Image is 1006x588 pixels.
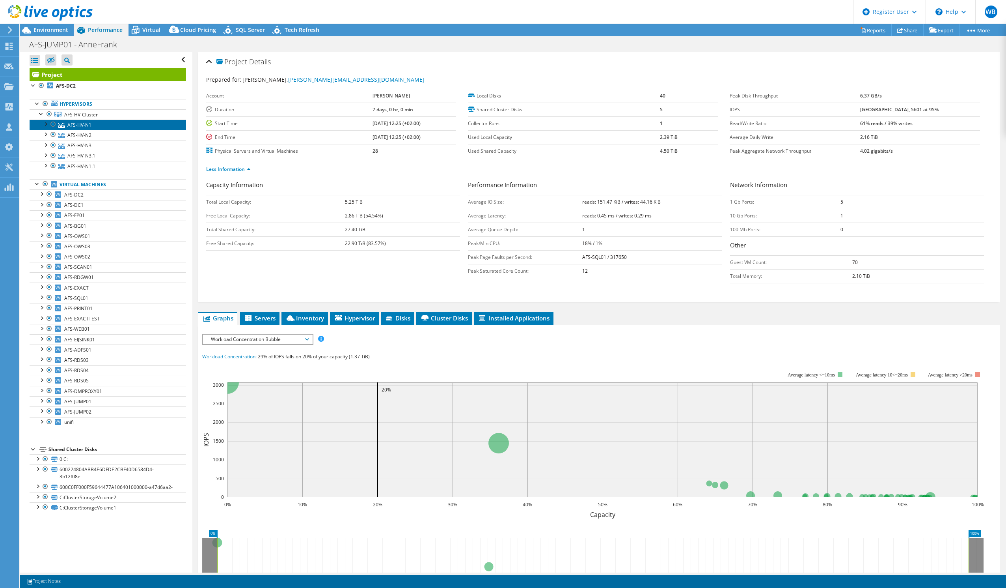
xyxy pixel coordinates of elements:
text: Capacity [590,510,615,519]
text: 2000 [213,419,224,425]
label: End Time [206,133,373,141]
span: AFS-SQL01 [64,295,88,301]
b: 5 [660,106,663,113]
td: Total Memory: [730,269,852,283]
text: 30% [448,501,457,508]
b: 2.39 TiB [660,134,678,140]
b: [GEOGRAPHIC_DATA], 5601 at 95% [860,106,939,113]
label: Used Local Capacity [468,133,659,141]
text: 1000 [213,456,224,463]
text: 1500 [213,438,224,444]
a: AFS-EXACTTEST [30,314,186,324]
a: AFS-OWS02 [30,252,186,262]
td: 100 Mb Ports: [730,223,840,236]
span: AFS-JUMP01 [64,398,91,405]
a: C:ClusterStorageVolume2 [30,492,186,502]
h3: Performance Information [468,180,722,191]
b: 6.37 GB/s [860,92,882,99]
span: AFS-OWS03 [64,243,90,250]
label: Account [206,92,373,100]
span: WB [985,6,997,18]
text: 50% [598,501,607,508]
span: Cluster Disks [420,314,468,322]
span: Environment [34,26,68,34]
span: AFS-RDS05 [64,377,89,384]
a: 0 C: [30,454,186,464]
span: AFS-EXACTTEST [64,315,100,322]
text: 90% [898,501,907,508]
b: 5.25 TiB [345,198,363,205]
a: AFS-DC1 [30,200,186,210]
text: 10% [298,501,307,508]
span: AFS-PRINT01 [64,305,93,312]
label: Local Disks [468,92,659,100]
text: 500 [216,475,224,482]
a: 600C0FF000F59644477A106401000000-a47d6aa2- [30,482,186,492]
span: Disks [385,314,410,322]
span: AFS-BG01 [64,223,86,229]
td: Total Shared Capacity: [206,223,345,236]
a: Reports [854,24,892,36]
span: Installed Applications [478,314,550,322]
a: AFS-HV-N3 [30,140,186,151]
b: [DATE] 12:25 (+02:00) [373,120,421,127]
span: unifi [64,419,74,425]
a: AFS-PRINT01 [30,303,186,313]
label: Start Time [206,120,373,127]
span: AFS-DC1 [64,202,84,208]
a: Share [891,24,924,36]
a: AFS-HV-N3.1 [30,151,186,161]
b: AFS-DC2 [56,82,76,89]
text: 100% [971,501,984,508]
a: AFS-WEB01 [30,324,186,334]
h3: Capacity Information [206,180,460,191]
label: Average Daily Write [730,133,860,141]
td: Average IO Size: [468,195,582,209]
td: Peak Page Faults per Second: [468,250,582,264]
span: Inventory [285,314,324,322]
span: 29% of IOPS falls on 20% of your capacity (1.37 TiB) [258,353,370,360]
b: 2.16 TiB [860,134,878,140]
b: 4.50 TiB [660,148,678,154]
a: AFS-SQL01 [30,293,186,303]
a: AFS-HV-N1 [30,120,186,130]
span: AFS-EXACT [64,285,89,291]
text: 20% [373,501,382,508]
td: 10 Gb Ports: [730,209,840,223]
a: Virtual Machines [30,179,186,189]
span: AFS-RDS04 [64,367,89,374]
td: Peak/Min CPU: [468,236,582,250]
b: AFS-SQL01 / 317650 [582,254,627,260]
b: [DATE] 12:25 (+02:00) [373,134,421,140]
b: 1 [582,226,585,233]
a: Less Information [206,166,251,172]
span: AFS-RDGW01 [64,274,94,281]
span: Virtual [142,26,160,34]
text: IOPS [202,433,211,447]
span: AFS-EIJSINK01 [64,336,95,343]
a: AFS-EXACT [30,283,186,293]
a: AFS-SCAN01 [30,262,186,272]
label: Peak Disk Throughput [730,92,860,100]
td: Guest VM Count: [730,255,852,269]
label: Physical Servers and Virtual Machines [206,147,373,155]
span: AFS-FP01 [64,212,85,219]
span: AFS-OWS01 [64,233,90,240]
span: [PERSON_NAME], [242,76,425,83]
a: Export [923,24,960,36]
td: Average Latency: [468,209,582,223]
text: 0 [221,494,224,500]
b: 4.02 gigabits/s [860,148,893,154]
label: Duration [206,106,373,114]
b: 12 [582,268,588,274]
b: 7 days, 0 hr, 0 min [373,106,413,113]
td: Free Shared Capacity: [206,236,345,250]
a: unifi [30,417,186,427]
span: Details [249,57,271,66]
span: Cloud Pricing [180,26,216,34]
span: AFS-DMPROXY01 [64,388,102,395]
td: Average Queue Depth: [468,223,582,236]
b: reads: 0.45 ms / writes: 0.29 ms [582,212,652,219]
span: Servers [244,314,276,322]
span: Workload Concentration: [202,353,257,360]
